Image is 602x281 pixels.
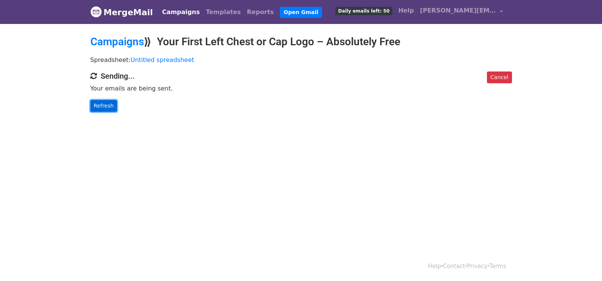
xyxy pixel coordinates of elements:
[564,244,602,281] iframe: Chat Widget
[90,6,102,17] img: MergeMail logo
[244,5,277,20] a: Reports
[90,84,512,92] p: Your emails are being sent.
[90,35,144,48] a: Campaigns
[90,4,153,20] a: MergeMail
[467,263,487,270] a: Privacy
[90,35,512,48] h2: ⟫ Your First Left Chest or Cap Logo – Absolutely Free
[203,5,244,20] a: Templates
[395,3,417,18] a: Help
[428,263,441,270] a: Help
[489,263,506,270] a: Terms
[90,56,512,64] p: Spreadsheet:
[90,100,117,112] a: Refresh
[159,5,203,20] a: Campaigns
[332,3,395,18] a: Daily emails left: 50
[131,56,194,64] a: Untitled spreadsheet
[90,71,512,81] h4: Sending...
[335,7,392,15] span: Daily emails left: 50
[420,6,496,15] span: [PERSON_NAME][EMAIL_ADDRESS][DOMAIN_NAME]
[417,3,506,21] a: [PERSON_NAME][EMAIL_ADDRESS][DOMAIN_NAME]
[443,263,465,270] a: Contact
[487,71,512,83] a: Cancel
[280,7,322,18] a: Open Gmail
